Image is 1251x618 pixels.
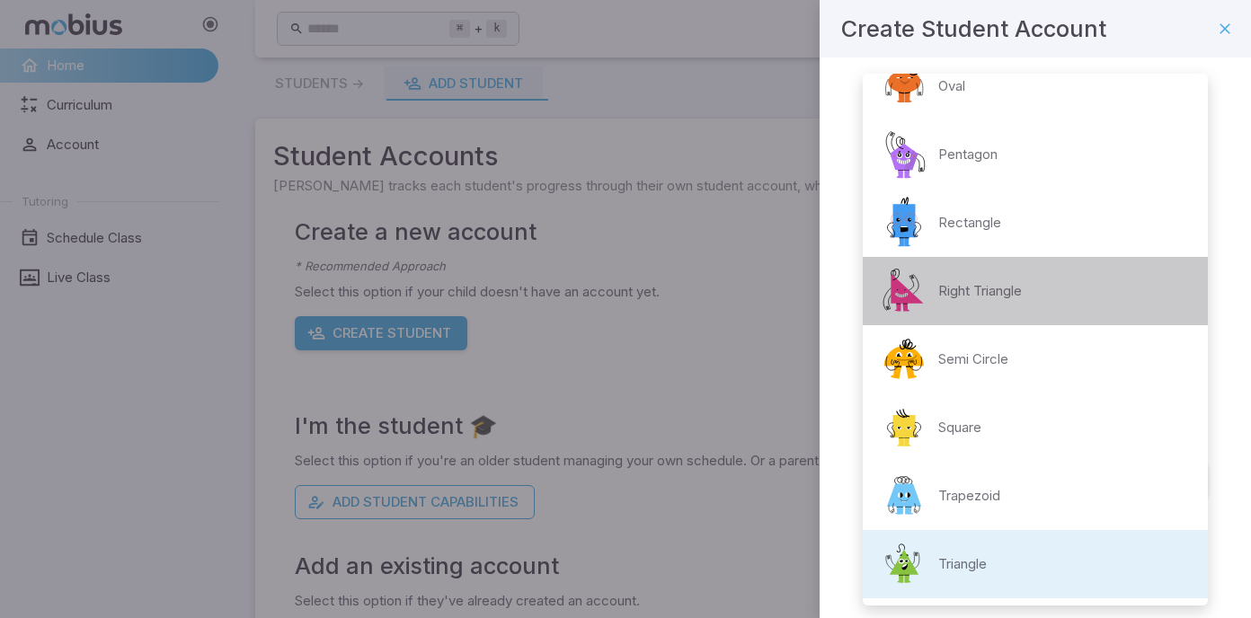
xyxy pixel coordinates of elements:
img: semi-circle.svg [877,332,931,386]
p: Square [938,418,981,437]
p: Oval [938,76,965,96]
p: Rectangle [938,213,1001,233]
p: Trapezoid [938,486,1000,506]
p: Pentagon [938,145,998,164]
img: oval.svg [877,59,931,113]
p: Triangle [938,554,987,574]
img: rectangle.svg [877,196,931,250]
img: triangle.svg [877,537,931,591]
img: square.svg [877,401,931,455]
img: trapezoid.svg [877,469,931,523]
p: Right Triangle [938,281,1022,301]
p: Semi Circle [938,349,1008,369]
img: right-triangle.svg [877,264,931,318]
img: pentagon.svg [877,128,931,181]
